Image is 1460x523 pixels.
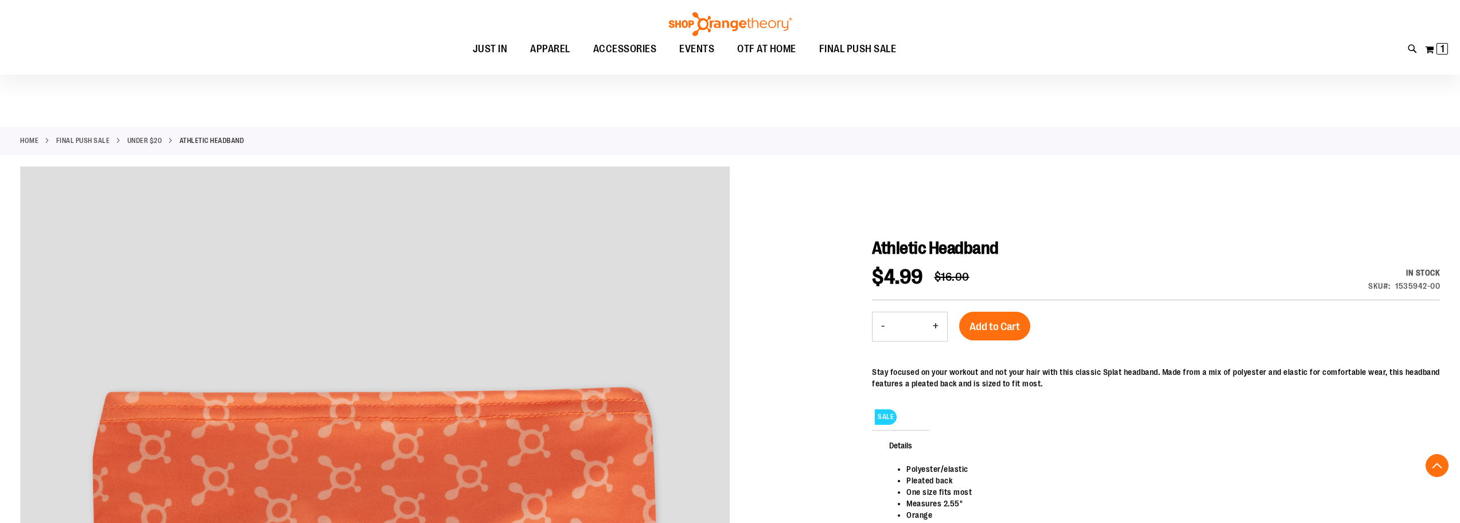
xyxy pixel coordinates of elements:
[56,135,110,146] a: FINAL PUSH SALE
[872,238,999,258] span: Athletic Headband
[872,265,923,289] span: $4.99
[726,36,808,63] a: OTF AT HOME
[1440,43,1445,55] span: 1
[1368,267,1440,278] div: Availability
[180,135,244,146] strong: Athletic Headband
[875,409,897,425] span: SALE
[893,313,924,340] input: Product quantity
[667,12,793,36] img: Shop Orangetheory
[872,430,929,460] span: Details
[808,36,908,63] a: FINAL PUSH SALE
[593,36,657,62] span: ACCESSORIES
[906,486,1428,498] li: One size fits most
[819,36,897,62] span: FINAL PUSH SALE
[959,312,1030,340] button: Add to Cart
[970,320,1020,333] span: Add to Cart
[461,36,519,63] a: JUST IN
[906,498,1428,509] li: Measures 2.55"
[935,270,970,284] span: $16.00
[906,463,1428,475] li: Polyester/elastic
[924,312,947,341] button: Increase product quantity
[737,36,796,62] span: OTF AT HOME
[1426,454,1449,477] button: Back To Top
[1395,280,1440,292] div: 1535942-00
[668,36,726,63] a: EVENTS
[20,135,38,146] a: Home
[519,36,582,63] a: APPAREL
[1406,268,1440,277] span: In stock
[127,135,162,146] a: Under $20
[582,36,668,62] a: ACCESSORIES
[906,475,1428,486] li: Pleated back
[1368,281,1391,290] strong: SKU
[473,36,508,62] span: JUST IN
[679,36,714,62] span: EVENTS
[906,509,1428,521] li: Orange
[873,312,893,341] button: Decrease product quantity
[872,366,1440,389] div: Stay focused on your workout and not your hair with this classic Splat headband. Made from a mix ...
[530,36,570,62] span: APPAREL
